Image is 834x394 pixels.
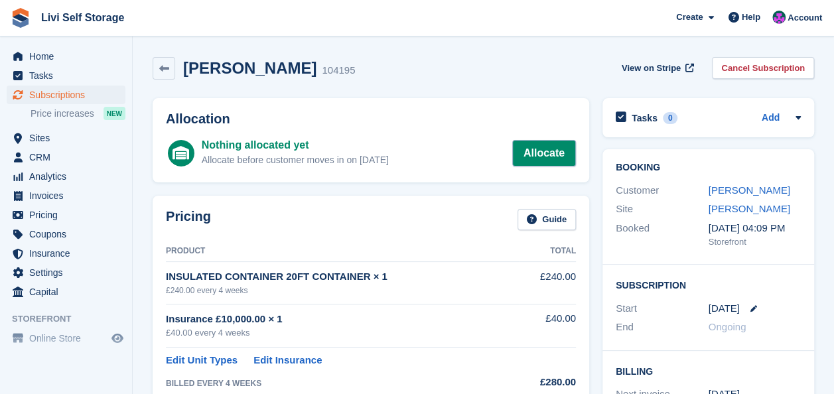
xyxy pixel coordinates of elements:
[519,375,576,390] div: £280.00
[104,107,125,120] div: NEW
[7,167,125,186] a: menu
[29,47,109,66] span: Home
[166,285,519,296] div: £240.00 every 4 weeks
[519,262,576,304] td: £240.00
[709,321,746,332] span: Ongoing
[29,129,109,147] span: Sites
[166,269,519,285] div: INSULATED CONTAINER 20FT CONTAINER × 1
[31,107,94,120] span: Price increases
[29,263,109,282] span: Settings
[709,235,801,249] div: Storefront
[29,148,109,166] span: CRM
[616,183,709,198] div: Customer
[519,241,576,262] th: Total
[709,301,740,316] time: 2025-09-03 00:00:00 UTC
[29,283,109,301] span: Capital
[11,8,31,28] img: stora-icon-8386f47178a22dfd0bd8f6a31ec36ba5ce8667c1dd55bd0f319d3a0aa187defe.svg
[202,153,389,167] div: Allocate before customer moves in on [DATE]
[166,111,576,127] h2: Allocation
[616,202,709,217] div: Site
[709,221,801,236] div: [DATE] 04:09 PM
[166,241,519,262] th: Product
[772,11,786,24] img: Graham Cameron
[29,167,109,186] span: Analytics
[676,11,703,24] span: Create
[183,59,316,77] h2: [PERSON_NAME]
[7,186,125,205] a: menu
[166,353,238,368] a: Edit Unit Types
[253,353,322,368] a: Edit Insurance
[29,244,109,263] span: Insurance
[109,330,125,346] a: Preview store
[7,263,125,282] a: menu
[632,112,658,124] h2: Tasks
[616,301,709,316] div: Start
[519,304,576,347] td: £40.00
[29,225,109,243] span: Coupons
[616,221,709,249] div: Booked
[29,206,109,224] span: Pricing
[7,329,125,348] a: menu
[616,364,801,377] h2: Billing
[663,112,678,124] div: 0
[7,148,125,166] a: menu
[7,225,125,243] a: menu
[31,106,125,121] a: Price increases NEW
[322,63,355,78] div: 104195
[7,66,125,85] a: menu
[762,111,780,126] a: Add
[712,57,814,79] a: Cancel Subscription
[166,209,211,231] h2: Pricing
[616,320,709,335] div: End
[166,312,519,327] div: Insurance £10,000.00 × 1
[29,86,109,104] span: Subscriptions
[709,203,790,214] a: [PERSON_NAME]
[7,283,125,301] a: menu
[616,163,801,173] h2: Booking
[12,312,132,326] span: Storefront
[7,86,125,104] a: menu
[7,129,125,147] a: menu
[202,137,389,153] div: Nothing allocated yet
[29,66,109,85] span: Tasks
[616,278,801,291] h2: Subscription
[166,326,519,340] div: £40.00 every 4 weeks
[29,186,109,205] span: Invoices
[742,11,760,24] span: Help
[622,62,681,75] span: View on Stripe
[709,184,790,196] a: [PERSON_NAME]
[788,11,822,25] span: Account
[166,377,519,389] div: BILLED EVERY 4 WEEKS
[7,206,125,224] a: menu
[36,7,129,29] a: Livi Self Storage
[616,57,697,79] a: View on Stripe
[29,329,109,348] span: Online Store
[518,209,576,231] a: Guide
[7,244,125,263] a: menu
[7,47,125,66] a: menu
[512,140,576,166] a: Allocate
